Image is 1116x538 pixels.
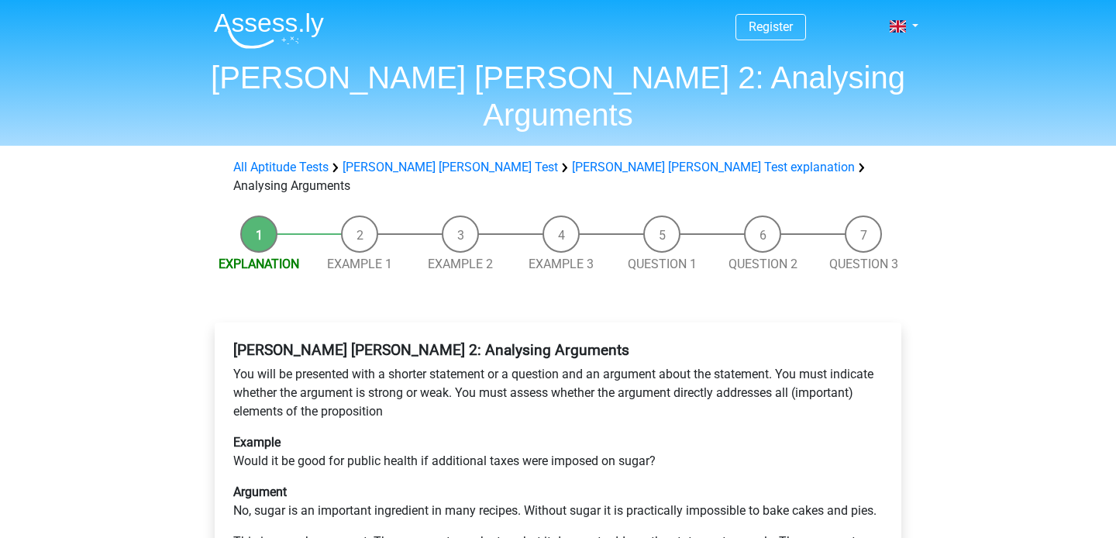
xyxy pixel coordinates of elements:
a: Example 3 [529,257,594,271]
img: Assessly [214,12,324,49]
a: [PERSON_NAME] [PERSON_NAME] Test explanation [572,160,855,174]
a: All Aptitude Tests [233,160,329,174]
h1: [PERSON_NAME] [PERSON_NAME] 2: Analysing Arguments [201,59,914,133]
p: You will be presented with a shorter statement or a question and an argument about the statement.... [233,365,883,421]
b: [PERSON_NAME] [PERSON_NAME] 2: Analysing Arguments [233,341,629,359]
a: Question 3 [829,257,898,271]
a: Register [749,19,793,34]
a: Explanation [219,257,299,271]
b: Argument [233,485,287,499]
a: Example 1 [327,257,392,271]
p: No, sugar is an important ingredient in many recipes. Without sugar it is practically impossible ... [233,483,883,520]
a: Question 1 [628,257,697,271]
a: [PERSON_NAME] [PERSON_NAME] Test [343,160,558,174]
a: Question 2 [728,257,797,271]
a: Example 2 [428,257,493,271]
b: Example [233,435,281,450]
div: Analysing Arguments [227,158,889,195]
p: Would it be good for public health if additional taxes were imposed on sugar? [233,433,883,471]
